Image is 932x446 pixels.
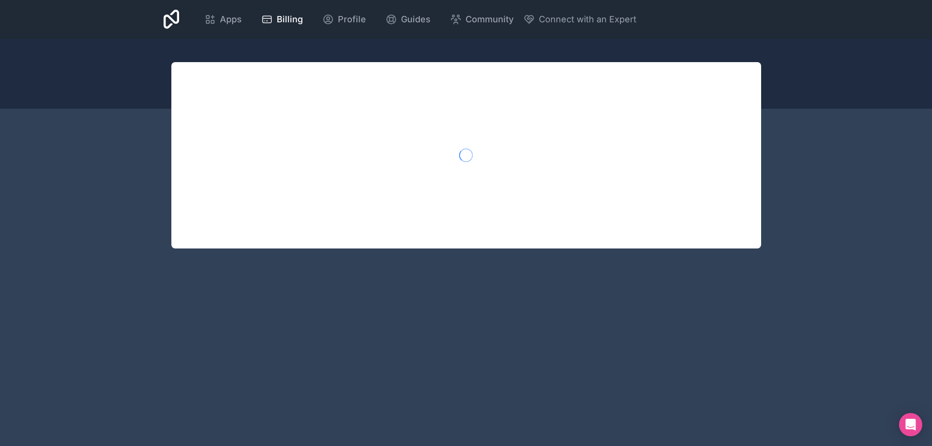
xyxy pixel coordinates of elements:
[338,13,366,26] span: Profile
[899,413,922,436] div: Open Intercom Messenger
[378,9,438,30] a: Guides
[315,9,374,30] a: Profile
[220,13,242,26] span: Apps
[523,13,636,26] button: Connect with an Expert
[401,13,431,26] span: Guides
[277,13,303,26] span: Billing
[442,9,521,30] a: Community
[466,13,514,26] span: Community
[539,13,636,26] span: Connect with an Expert
[253,9,311,30] a: Billing
[197,9,250,30] a: Apps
